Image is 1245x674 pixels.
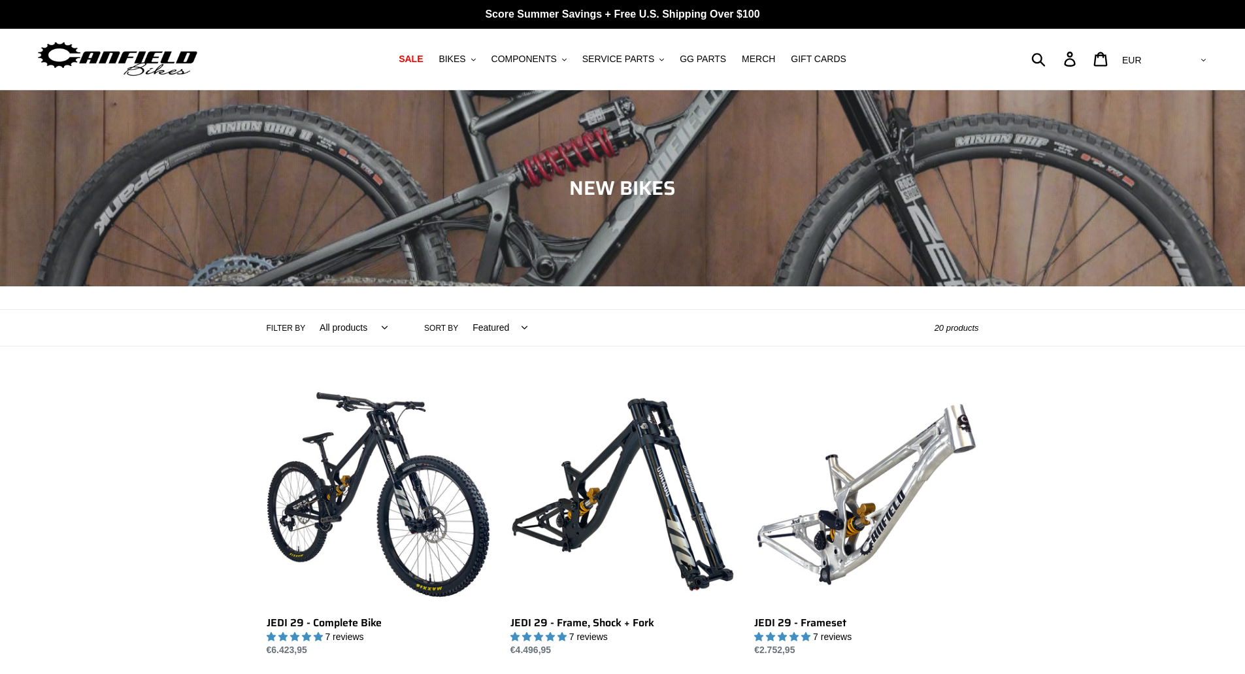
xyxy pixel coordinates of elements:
[791,54,846,65] span: GIFT CARDS
[399,54,423,65] span: SALE
[432,50,482,68] button: BIKES
[582,54,654,65] span: SERVICE PARTS
[392,50,429,68] a: SALE
[439,54,465,65] span: BIKES
[576,50,671,68] button: SERVICE PARTS
[1038,44,1072,73] input: Search
[569,173,676,203] span: NEW BIKES
[742,54,775,65] span: MERCH
[673,50,733,68] a: GG PARTS
[491,54,557,65] span: COMPONENTS
[424,322,458,334] label: Sort by
[485,50,573,68] button: COMPONENTS
[36,39,199,80] img: Canfield Bikes
[735,50,782,68] a: MERCH
[935,323,979,333] span: 20 products
[784,50,853,68] a: GIFT CARDS
[267,322,306,334] label: Filter by
[680,54,726,65] span: GG PARTS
